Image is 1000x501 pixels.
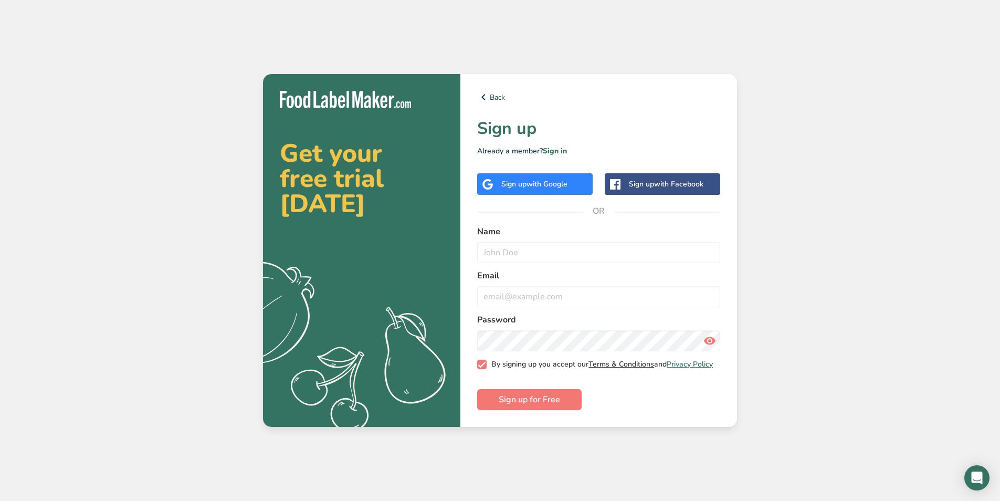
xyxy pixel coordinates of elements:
span: with Google [527,179,567,189]
label: Password [477,314,720,326]
input: John Doe [477,242,720,263]
span: By signing up you accept our and [487,360,713,369]
a: Terms & Conditions [588,359,654,369]
label: Email [477,269,720,282]
a: Sign in [543,146,567,156]
h1: Sign up [477,116,720,141]
input: email@example.com [477,286,720,307]
span: with Facebook [654,179,703,189]
div: Sign up [629,179,703,190]
img: Food Label Maker [280,91,411,108]
h2: Get your free trial [DATE] [280,141,444,216]
a: Back [477,91,720,103]
span: OR [583,195,615,227]
label: Name [477,225,720,238]
button: Sign up for Free [477,389,582,410]
div: Sign up [501,179,567,190]
span: Sign up for Free [499,393,560,406]
p: Already a member? [477,145,720,156]
a: Privacy Policy [667,359,713,369]
div: Open Intercom Messenger [964,465,990,490]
